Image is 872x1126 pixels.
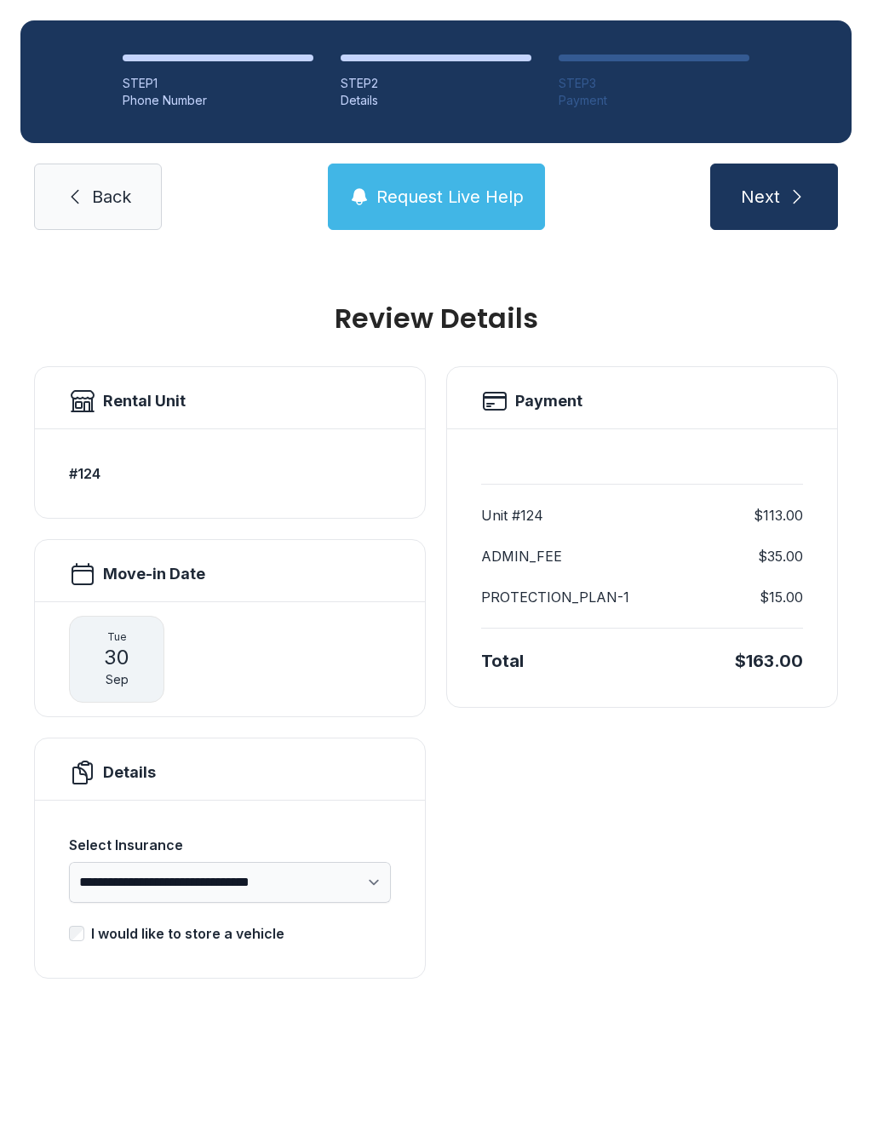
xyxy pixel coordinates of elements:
div: STEP 2 [341,75,531,92]
div: Select Insurance [69,835,391,855]
span: Tue [107,630,127,644]
div: Total [481,649,524,673]
h1: Review Details [34,305,838,332]
dt: Unit #124 [481,505,543,526]
span: Back [92,185,131,209]
div: Details [341,92,531,109]
h2: Move-in Date [103,562,205,586]
dt: PROTECTION_PLAN-1 [481,587,629,607]
h2: Rental Unit [103,389,186,413]
h2: Details [103,761,156,784]
span: 30 [104,644,129,671]
dd: $113.00 [754,505,803,526]
div: STEP 1 [123,75,313,92]
span: Next [741,185,780,209]
h3: #124 [69,463,391,484]
div: Payment [559,92,749,109]
dd: $15.00 [760,587,803,607]
span: Sep [106,671,129,688]
span: Request Live Help [376,185,524,209]
div: STEP 3 [559,75,749,92]
dt: ADMIN_FEE [481,546,562,566]
select: Select Insurance [69,862,391,903]
div: Phone Number [123,92,313,109]
h2: Payment [515,389,582,413]
div: I would like to store a vehicle [91,923,284,944]
div: $163.00 [735,649,803,673]
dd: $35.00 [758,546,803,566]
